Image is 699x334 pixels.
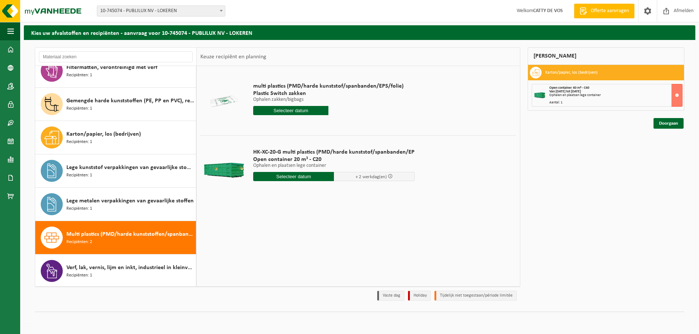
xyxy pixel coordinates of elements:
strong: Van [DATE] tot [DATE] [549,89,581,93]
span: Open container 20 m³ - C20 [253,156,415,163]
span: Open container 40 m³ - C40 [549,86,589,90]
div: [PERSON_NAME] [528,47,685,65]
span: Recipiënten: 1 [66,72,92,79]
span: Recipiënten: 1 [66,105,92,112]
span: Gemengde harde kunststoffen (PE, PP en PVC), recycleerbaar (industrieel) [66,96,194,105]
span: Recipiënten: 1 [66,139,92,146]
p: Ophalen en plaatsen lege container [253,163,415,168]
h3: Karton/papier, los (bedrijven) [545,67,598,78]
div: Keuze recipiënt en planning [197,48,270,66]
span: Verf, lak, vernis, lijm en inkt, industrieel in kleinverpakking [66,263,194,272]
button: Lege kunststof verpakkingen van gevaarlijke stoffen Recipiënten: 1 [35,154,196,188]
span: Filtermatten, verontreinigd met verf [66,63,157,72]
a: Offerte aanvragen [574,4,634,18]
button: Gemengde harde kunststoffen (PE, PP en PVC), recycleerbaar (industrieel) Recipiënten: 1 [35,88,196,121]
span: Recipiënten: 2 [66,239,92,246]
button: Lege metalen verpakkingen van gevaarlijke stoffen Recipiënten: 1 [35,188,196,221]
button: Filtermatten, verontreinigd met verf Recipiënten: 1 [35,54,196,88]
span: 10-745074 - PUBLILUX NV - LOKEREN [97,5,225,16]
span: Recipiënten: 1 [66,272,92,279]
span: HK-XC-20-G multi plastics (PMD/harde kunststof/spanbanden/EP [253,148,415,156]
p: Ophalen zakken/bigbags [253,97,404,102]
input: Materiaal zoeken [39,51,193,62]
h2: Kies uw afvalstoffen en recipiënten - aanvraag voor 10-745074 - PUBLILUX NV - LOKEREN [24,25,695,40]
input: Selecteer datum [253,172,334,181]
strong: CATTY DE VOS [533,8,563,14]
span: + 2 werkdag(en) [356,175,387,179]
span: Lege metalen verpakkingen van gevaarlijke stoffen [66,197,194,205]
span: Recipiënten: 1 [66,205,92,212]
span: Plastic Switch zakken [253,90,404,97]
span: Offerte aanvragen [589,7,631,15]
span: Multi plastics (PMD/harde kunststoffen/spanbanden/EPS/folie naturel/folie gemengd) [66,230,194,239]
span: Lege kunststof verpakkingen van gevaarlijke stoffen [66,163,194,172]
li: Tijdelijk niet toegestaan/période limitée [434,291,517,301]
span: Recipiënten: 1 [66,172,92,179]
li: Vaste dag [377,291,404,301]
input: Selecteer datum [253,106,328,115]
span: 10-745074 - PUBLILUX NV - LOKEREN [97,6,225,16]
button: Karton/papier, los (bedrijven) Recipiënten: 1 [35,121,196,154]
div: Aantal: 1 [549,101,682,104]
button: Multi plastics (PMD/harde kunststoffen/spanbanden/EPS/folie naturel/folie gemengd) Recipiënten: 2 [35,221,196,254]
span: Karton/papier, los (bedrijven) [66,130,141,139]
li: Holiday [408,291,431,301]
button: Verf, lak, vernis, lijm en inkt, industrieel in kleinverpakking Recipiënten: 1 [35,254,196,287]
div: Ophalen en plaatsen lege container [549,93,682,97]
a: Doorgaan [654,118,684,129]
span: multi plastics (PMD/harde kunststof/spanbanden/EPS/folie) [253,82,404,90]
